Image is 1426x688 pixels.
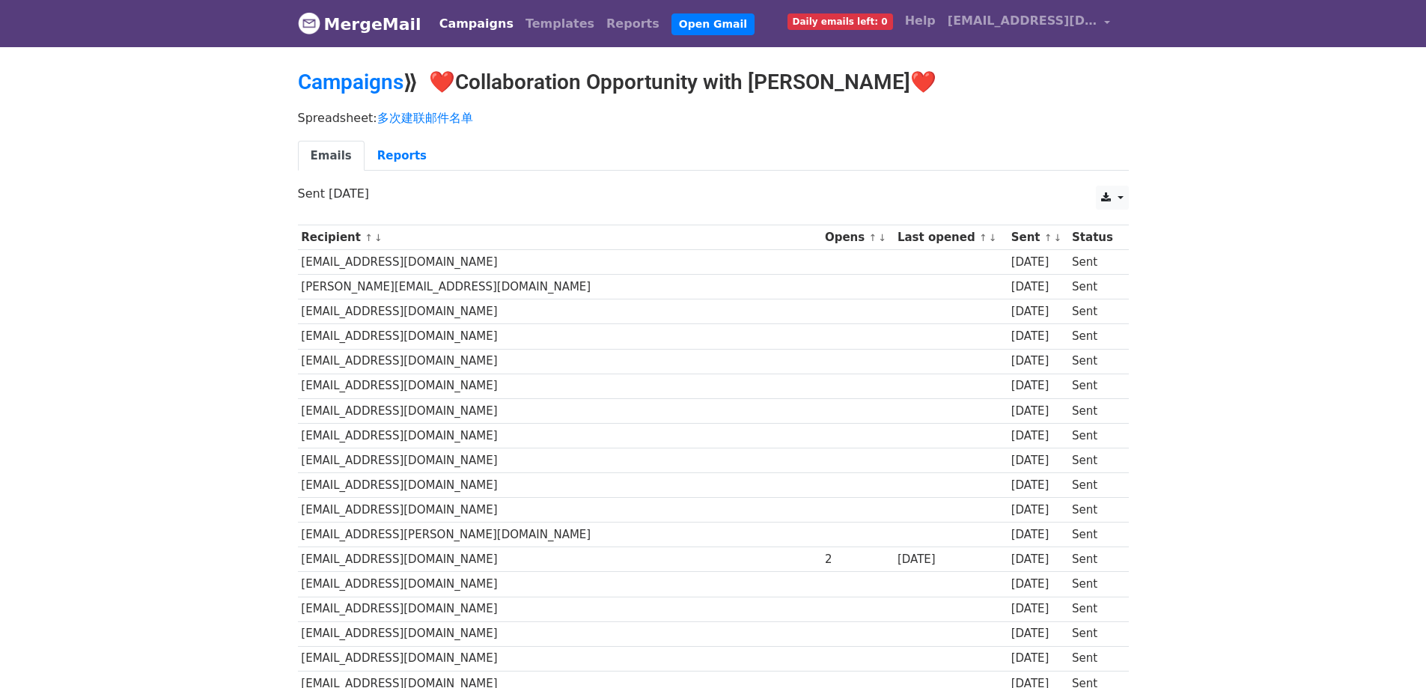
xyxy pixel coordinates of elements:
td: [EMAIL_ADDRESS][PERSON_NAME][DOMAIN_NAME] [298,523,822,547]
td: Sent [1068,572,1121,597]
td: [EMAIL_ADDRESS][DOMAIN_NAME] [298,597,822,621]
a: Campaigns [298,70,403,94]
div: [DATE] [1011,600,1065,618]
div: [DATE] [1011,328,1065,345]
td: Sent [1068,374,1121,398]
div: [DATE] [1011,551,1065,568]
td: [EMAIL_ADDRESS][DOMAIN_NAME] [298,299,822,324]
div: [DATE] [1011,477,1065,494]
div: [DATE] [1011,278,1065,296]
td: Sent [1068,299,1121,324]
td: [EMAIL_ADDRESS][DOMAIN_NAME] [298,547,822,572]
td: [EMAIL_ADDRESS][DOMAIN_NAME] [298,621,822,646]
div: [DATE] [1011,650,1065,667]
a: ↑ [979,232,987,243]
a: Campaigns [433,9,519,39]
th: Sent [1008,225,1068,250]
td: Sent [1068,398,1121,423]
a: Reports [365,141,439,171]
td: [EMAIL_ADDRESS][DOMAIN_NAME] [298,498,822,523]
a: ↓ [878,232,886,243]
a: 多次建联邮件名单 [377,111,473,125]
td: [EMAIL_ADDRESS][DOMAIN_NAME] [298,448,822,472]
div: [DATE] [1011,502,1065,519]
a: [EMAIL_ADDRESS][DOMAIN_NAME] [942,6,1117,41]
div: [DATE] [1011,452,1065,469]
a: Help [899,6,942,36]
td: Sent [1068,597,1121,621]
a: ↓ [374,232,383,243]
div: [DATE] [1011,403,1065,420]
span: Daily emails left: 0 [787,13,893,30]
a: ↑ [365,232,373,243]
td: Sent [1068,448,1121,472]
td: Sent [1068,473,1121,498]
a: ↑ [868,232,877,243]
h2: ⟫ ❤️Collaboration Opportunity with [PERSON_NAME]❤️ [298,70,1129,95]
td: [EMAIL_ADDRESS][DOMAIN_NAME] [298,572,822,597]
div: [DATE] [1011,303,1065,320]
div: [DATE] [1011,427,1065,445]
td: [EMAIL_ADDRESS][DOMAIN_NAME] [298,398,822,423]
th: Recipient [298,225,822,250]
td: [EMAIL_ADDRESS][DOMAIN_NAME] [298,423,822,448]
td: [EMAIL_ADDRESS][DOMAIN_NAME] [298,349,822,374]
td: Sent [1068,324,1121,349]
td: Sent [1068,621,1121,646]
td: Sent [1068,423,1121,448]
div: [DATE] [1011,353,1065,370]
td: [EMAIL_ADDRESS][DOMAIN_NAME] [298,324,822,349]
div: [DATE] [1011,576,1065,593]
img: MergeMail logo [298,12,320,34]
td: Sent [1068,498,1121,523]
div: [DATE] [1011,526,1065,544]
a: Daily emails left: 0 [781,6,899,36]
th: Status [1068,225,1121,250]
p: Sent [DATE] [298,186,1129,201]
td: [PERSON_NAME][EMAIL_ADDRESS][DOMAIN_NAME] [298,275,822,299]
a: Templates [519,9,600,39]
td: [EMAIL_ADDRESS][DOMAIN_NAME] [298,374,822,398]
a: Reports [600,9,665,39]
a: ↓ [1053,232,1061,243]
td: [EMAIL_ADDRESS][DOMAIN_NAME] [298,250,822,275]
a: ↑ [1044,232,1052,243]
a: MergeMail [298,8,421,40]
td: Sent [1068,349,1121,374]
p: Spreadsheet: [298,110,1129,126]
td: [EMAIL_ADDRESS][DOMAIN_NAME] [298,646,822,671]
td: Sent [1068,275,1121,299]
div: [DATE] [1011,254,1065,271]
th: Opens [821,225,894,250]
th: Last opened [894,225,1008,250]
div: [DATE] [898,551,1004,568]
span: [EMAIL_ADDRESS][DOMAIN_NAME] [948,12,1097,30]
a: Open Gmail [671,13,755,35]
td: Sent [1068,646,1121,671]
div: 2 [825,551,890,568]
td: Sent [1068,250,1121,275]
td: Sent [1068,547,1121,572]
a: ↓ [989,232,997,243]
a: Emails [298,141,365,171]
div: [DATE] [1011,625,1065,642]
td: Sent [1068,523,1121,547]
div: [DATE] [1011,377,1065,395]
td: [EMAIL_ADDRESS][DOMAIN_NAME] [298,473,822,498]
